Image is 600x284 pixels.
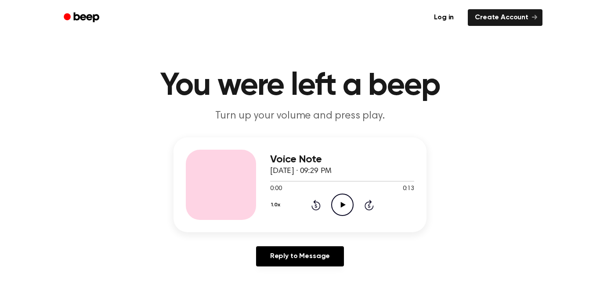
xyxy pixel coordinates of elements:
[425,7,463,28] a: Log in
[468,9,542,26] a: Create Account
[270,167,332,175] span: [DATE] · 09:29 PM
[403,184,414,194] span: 0:13
[75,70,525,102] h1: You were left a beep
[270,198,283,212] button: 1.0x
[58,9,107,26] a: Beep
[131,109,469,123] p: Turn up your volume and press play.
[256,246,344,266] a: Reply to Message
[270,154,414,165] h3: Voice Note
[270,184,282,194] span: 0:00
